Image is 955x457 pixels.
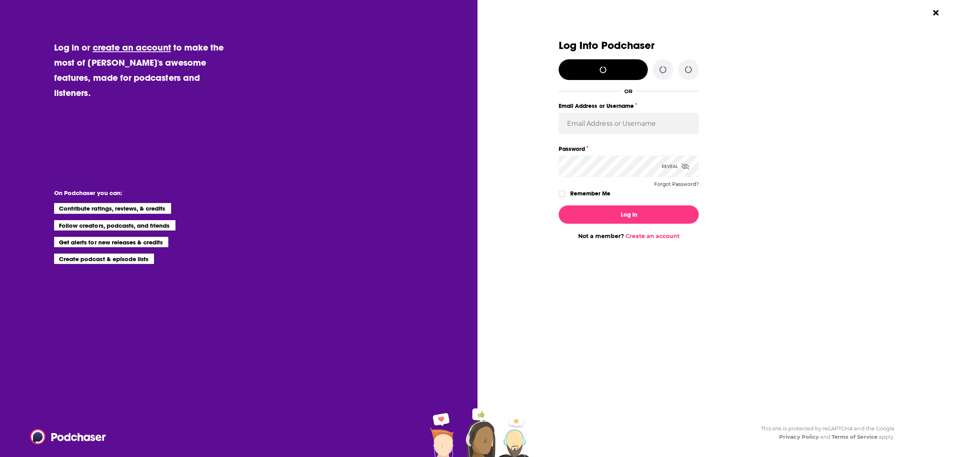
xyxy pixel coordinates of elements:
[559,113,699,134] input: Email Address or Username
[93,42,171,53] a: create an account
[654,182,699,187] button: Forgot Password?
[30,429,100,444] a: Podchaser - Follow, Share and Rate Podcasts
[779,434,819,440] a: Privacy Policy
[54,220,175,230] li: Follow creators, podcasts, and friends
[54,189,213,197] li: On Podchaser you can:
[559,144,699,154] label: Password
[559,232,699,240] div: Not a member?
[662,156,689,177] div: Reveal
[54,237,168,247] li: Get alerts for new releases & credits
[928,5,943,20] button: Close Button
[626,232,680,240] a: Create an account
[754,424,895,441] div: This site is protected by reCAPTCHA and the Google and apply.
[559,205,699,224] button: Log In
[570,188,610,199] label: Remember Me
[559,101,699,111] label: Email Address or Username
[559,40,699,51] h3: Log Into Podchaser
[30,429,107,444] img: Podchaser - Follow, Share and Rate Podcasts
[832,434,877,440] a: Terms of Service
[54,254,154,264] li: Create podcast & episode lists
[54,203,171,213] li: Contribute ratings, reviews, & credits
[624,88,633,94] div: OR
